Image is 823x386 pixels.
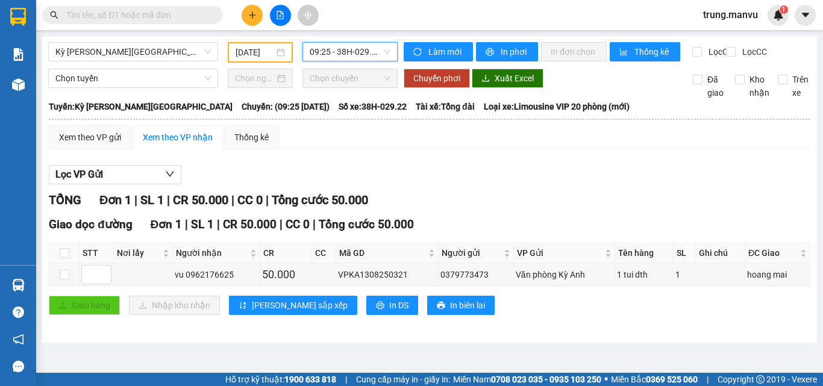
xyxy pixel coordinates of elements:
div: 50.000 [262,266,310,283]
span: Chọn chuyến [310,69,390,87]
span: down [165,169,175,179]
div: hoang mai [747,268,808,281]
span: | [313,217,316,231]
div: Văn phòng Kỳ Anh [516,268,613,281]
button: printerIn DS [366,296,418,315]
input: Tìm tên, số ĐT hoặc mã đơn [66,8,208,22]
span: | [167,193,170,207]
span: Người gửi [442,246,501,260]
span: | [280,217,283,231]
button: printerIn biên lai [427,296,495,315]
span: CC 0 [286,217,310,231]
button: downloadNhập kho nhận [129,296,220,315]
img: warehouse-icon [12,279,25,291]
span: ⚪️ [604,377,608,382]
span: | [231,193,234,207]
span: trung.manvu [693,7,768,22]
span: file-add [276,11,284,19]
span: Chọn tuyến [55,69,211,87]
strong: 1900 633 818 [284,375,336,384]
span: In biên lai [450,299,485,312]
span: Chuyến: (09:25 [DATE]) [242,100,330,113]
div: Xem theo VP gửi [59,131,121,144]
img: solution-icon [12,48,25,61]
td: VPKA1308250321 [336,263,439,287]
span: Hỗ trợ kỹ thuật: [225,373,336,386]
span: printer [486,48,496,57]
span: printer [376,301,384,311]
button: syncLàm mới [404,42,473,61]
span: Tổng cước 50.000 [272,193,368,207]
span: Đã giao [703,73,728,99]
span: 1 [781,5,786,14]
button: Chuyển phơi [404,69,470,88]
sup: 1 [780,5,788,14]
span: sync [413,48,424,57]
span: Xuất Excel [495,72,534,85]
span: SL 1 [140,193,164,207]
span: | [217,217,220,231]
input: 13/08/2025 [236,46,274,59]
span: printer [437,301,445,311]
span: [PERSON_NAME] sắp xếp [252,299,348,312]
span: Người nhận [176,246,248,260]
span: Làm mới [428,45,463,58]
span: caret-down [800,10,811,20]
div: VPKA1308250321 [338,268,436,281]
span: search [50,11,58,19]
span: Lọc VP Gửi [55,167,103,182]
span: | [185,217,188,231]
span: VP Gửi [517,246,602,260]
button: Lọc VP Gửi [49,165,181,184]
button: caret-down [795,5,816,26]
div: 1 tui dth [617,268,671,281]
span: Lọc CR [704,45,735,58]
button: downloadXuất Excel [472,69,543,88]
button: In đơn chọn [541,42,607,61]
span: question-circle [13,307,24,318]
span: ĐC Giao [748,246,798,260]
span: Đơn 1 [151,217,183,231]
span: In phơi [501,45,528,58]
th: Ghi chú [696,243,745,263]
span: Tài xế: Tổng đài [416,100,475,113]
button: uploadGiao hàng [49,296,120,315]
th: SL [674,243,696,263]
span: CR 50.000 [223,217,277,231]
span: In DS [389,299,408,312]
span: Cung cấp máy in - giấy in: [356,373,450,386]
span: CC 0 [237,193,263,207]
strong: 0369 525 060 [646,375,698,384]
span: copyright [756,375,765,384]
span: Trên xe [787,73,813,99]
div: 0379773473 [440,268,511,281]
span: TỔNG [49,193,81,207]
th: CR [260,243,312,263]
div: Thống kê [234,131,269,144]
span: Loại xe: Limousine VIP 20 phòng (mới) [484,100,630,113]
span: Kho nhận [745,73,774,99]
th: CC [312,243,336,263]
span: 09:25 - 38H-029.22 [310,43,390,61]
span: Tổng cước 50.000 [319,217,414,231]
span: aim [304,11,312,19]
b: Tuyến: Kỳ [PERSON_NAME][GEOGRAPHIC_DATA] [49,102,233,111]
span: Thống kê [634,45,671,58]
span: CR 50.000 [173,193,228,207]
div: Xem theo VP nhận [143,131,213,144]
span: notification [13,334,24,345]
img: icon-new-feature [773,10,784,20]
span: Miền Nam [453,373,601,386]
button: sort-ascending[PERSON_NAME] sắp xếp [229,296,357,315]
span: | [707,373,709,386]
span: Số xe: 38H-029.22 [339,100,407,113]
button: printerIn phơi [476,42,538,61]
span: download [481,74,490,84]
span: Giao dọc đường [49,217,133,231]
span: | [266,193,269,207]
span: SL 1 [191,217,214,231]
span: | [134,193,137,207]
img: logo-vxr [10,8,26,26]
span: Miền Bắc [611,373,698,386]
td: Văn phòng Kỳ Anh [514,263,615,287]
